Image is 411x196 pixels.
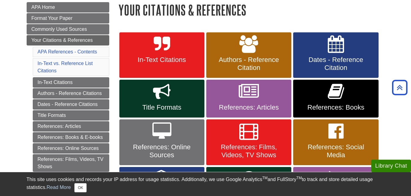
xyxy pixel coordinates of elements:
[32,5,55,10] span: APA Home
[206,80,291,118] a: References: Articles
[119,32,204,78] a: In-Text Citations
[33,121,109,132] a: References: Articles
[33,132,109,143] a: References: Books & E-books
[33,99,109,110] a: Dates - Reference Citations
[33,154,109,172] a: References: Films, Videos, TV Shows
[124,103,200,111] span: Title Formats
[32,27,87,32] span: Commonly Used Sources
[38,49,97,54] a: APA References - Contents
[32,38,93,43] span: Your Citations & References
[119,80,204,118] a: Title Formats
[297,176,302,180] sup: TM
[33,143,109,154] a: References: Online Sources
[211,56,287,72] span: Authors - Reference Citation
[27,176,385,192] div: This site uses cookies and records your IP address for usage statistics. Additionally, we use Goo...
[33,88,109,99] a: Authors - Reference Citations
[27,35,109,45] a: Your Citations & References
[118,2,385,18] h1: Your Citations & References
[262,176,267,180] sup: TM
[298,143,374,159] span: References: Social Media
[371,160,411,172] button: Library Chat
[211,103,287,111] span: References: Articles
[124,56,200,64] span: In-Text Citations
[293,80,378,118] a: References: Books
[38,61,93,73] a: In-Text vs. Reference List Citations
[47,185,71,190] a: Read More
[211,143,287,159] span: References: Films, Videos, TV Shows
[390,83,409,92] a: Back to Top
[293,32,378,78] a: Dates - Reference Citation
[206,119,291,165] a: References: Films, Videos, TV Shows
[33,77,109,88] a: In-Text Citations
[32,16,73,21] span: Format Your Paper
[27,13,109,24] a: Format Your Paper
[293,119,378,165] a: References: Social Media
[124,143,200,159] span: References: Online Sources
[206,32,291,78] a: Authors - Reference Citation
[27,24,109,34] a: Commonly Used Sources
[119,119,204,165] a: References: Online Sources
[74,183,86,192] button: Close
[27,2,109,13] a: APA Home
[33,110,109,121] a: Title Formats
[298,56,374,72] span: Dates - Reference Citation
[298,103,374,111] span: References: Books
